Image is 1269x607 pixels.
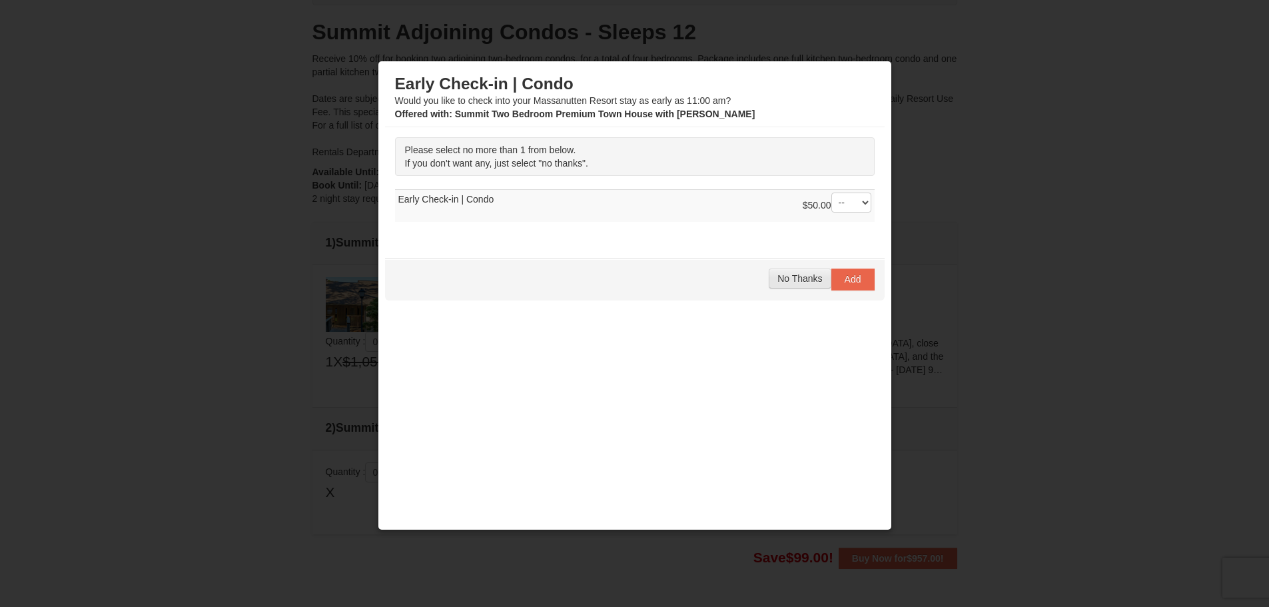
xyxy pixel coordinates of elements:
[395,74,875,121] div: Would you like to check into your Massanutten Resort stay as early as 11:00 am?
[845,274,861,285] span: Add
[395,74,875,94] h3: Early Check-in | Condo
[769,269,831,289] button: No Thanks
[405,158,588,169] span: If you don't want any, just select "no thanks".
[405,145,576,155] span: Please select no more than 1 from below.
[395,190,875,223] td: Early Check-in | Condo
[777,273,822,284] span: No Thanks
[395,109,450,119] span: Offered with
[831,269,875,290] button: Add
[803,193,871,219] div: $50.00
[395,109,755,119] strong: : Summit Two Bedroom Premium Town House with [PERSON_NAME]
